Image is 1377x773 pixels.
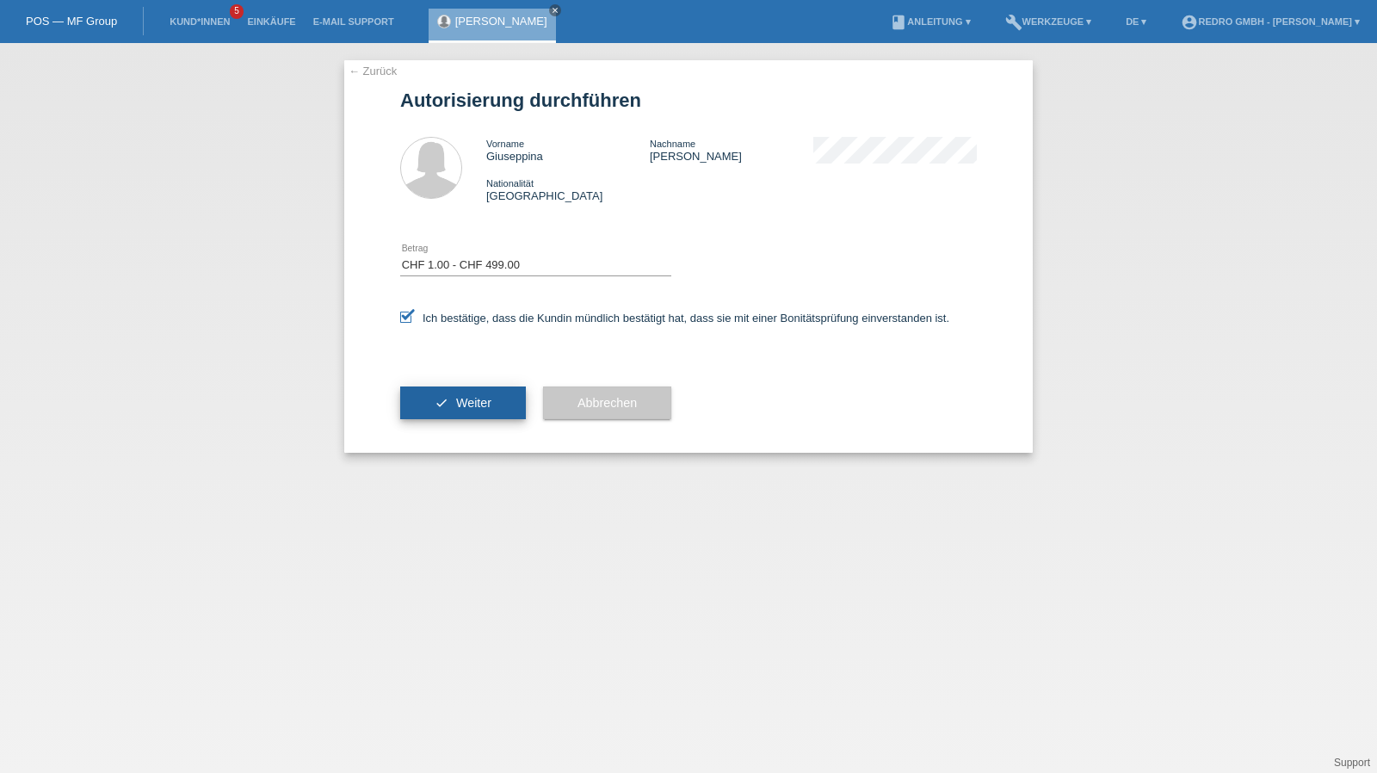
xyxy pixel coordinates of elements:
span: 5 [230,4,244,19]
span: Nationalität [486,178,534,189]
div: Giuseppina [486,137,650,163]
a: Kund*innen [161,16,238,27]
i: account_circle [1181,14,1198,31]
a: Einkäufe [238,16,304,27]
a: close [549,4,561,16]
i: check [435,396,448,410]
i: close [551,6,559,15]
a: account_circleRedro GmbH - [PERSON_NAME] ▾ [1172,16,1368,27]
span: Weiter [456,396,491,410]
h1: Autorisierung durchführen [400,90,977,111]
button: check Weiter [400,386,526,419]
i: build [1005,14,1022,31]
span: Nachname [650,139,695,149]
a: DE ▾ [1117,16,1155,27]
div: [GEOGRAPHIC_DATA] [486,176,650,202]
a: POS — MF Group [26,15,117,28]
div: [PERSON_NAME] [650,137,813,163]
i: book [890,14,907,31]
a: E-Mail Support [305,16,403,27]
a: bookAnleitung ▾ [881,16,979,27]
span: Vorname [486,139,524,149]
a: buildWerkzeuge ▾ [997,16,1101,27]
button: Abbrechen [543,386,671,419]
a: ← Zurück [349,65,397,77]
a: Support [1334,757,1370,769]
a: [PERSON_NAME] [455,15,547,28]
span: Abbrechen [577,396,637,410]
label: Ich bestätige, dass die Kundin mündlich bestätigt hat, dass sie mit einer Bonitätsprüfung einvers... [400,312,949,325]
